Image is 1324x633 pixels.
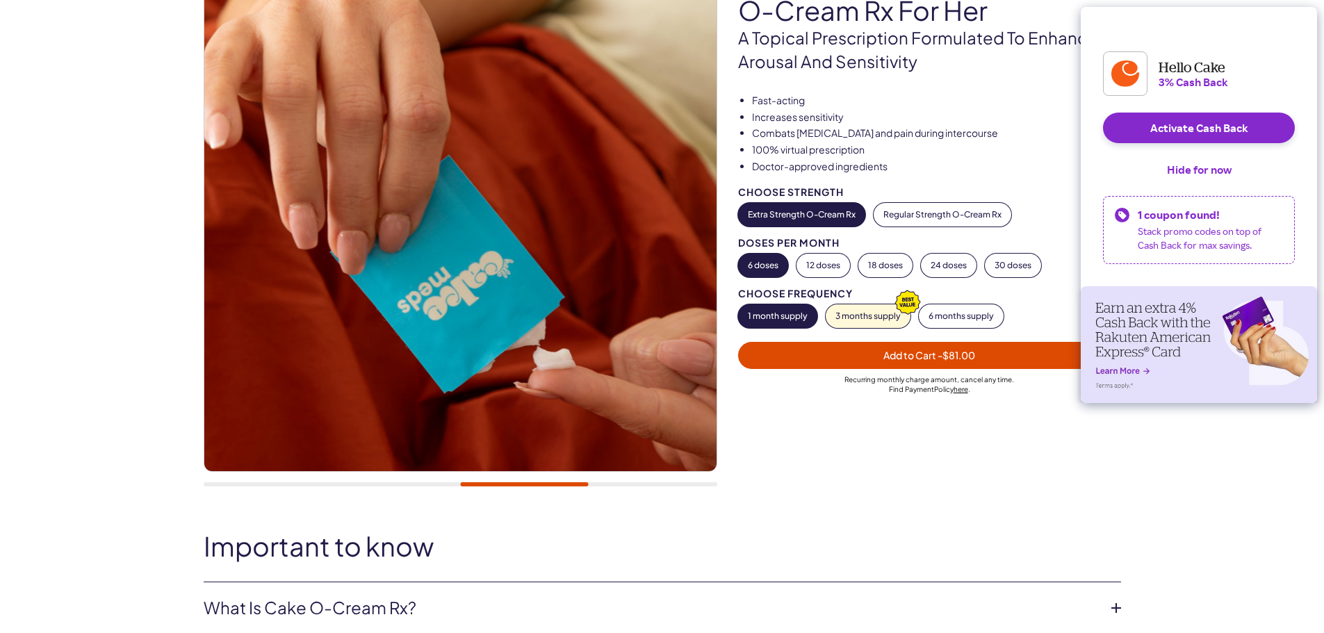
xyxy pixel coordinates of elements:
[738,26,1121,73] p: A topical prescription formulated to enhance arousal and sensitivity
[738,254,788,277] button: 6 doses
[889,385,934,393] span: Find Payment
[921,254,976,277] button: 24 doses
[826,304,910,328] button: 3 months supply
[738,288,1121,299] div: Choose Frequency
[938,349,975,361] span: - $81.00
[985,254,1041,277] button: 30 doses
[752,110,1121,124] li: Increases sensitivity
[738,304,817,328] button: 1 month supply
[752,143,1121,157] li: 100% virtual prescription
[204,596,1099,620] a: What is Cake O-Cream Rx?
[738,375,1121,394] div: Recurring monthly charge amount , cancel any time. Policy .
[954,385,968,393] a: here
[204,532,1121,561] h2: Important to know
[919,304,1004,328] button: 6 months supply
[874,203,1011,227] button: Regular Strength O-Cream Rx
[738,203,865,227] button: Extra Strength O-Cream Rx
[738,238,1121,248] div: Doses per Month
[738,187,1121,197] div: Choose Strength
[858,254,913,277] button: 18 doses
[883,349,975,361] span: Add to Cart
[752,126,1121,140] li: Combats [MEDICAL_DATA] and pain during intercourse
[796,254,850,277] button: 12 doses
[752,160,1121,174] li: Doctor-approved ingredients
[752,94,1121,108] li: Fast-acting
[738,342,1121,369] button: Add to Cart -$81.00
